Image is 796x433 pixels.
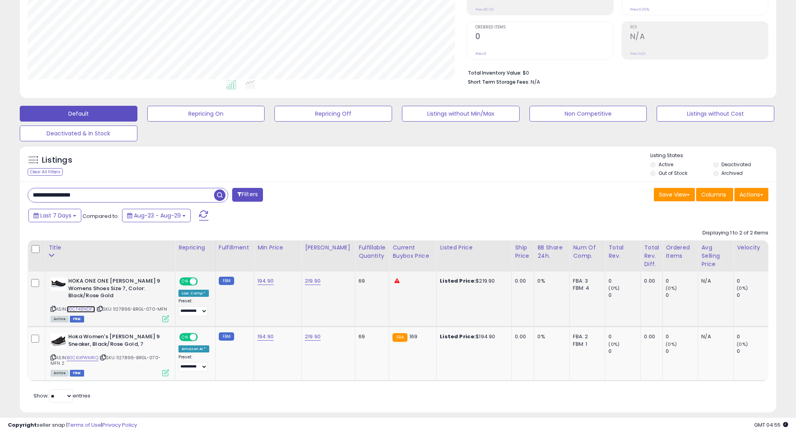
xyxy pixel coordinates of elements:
[51,316,69,322] span: All listings currently available for purchase on Amazon
[51,277,66,291] img: 3100651B4BL._SL40_.jpg
[440,333,476,340] b: Listed Price:
[515,333,528,340] div: 0.00
[608,285,620,291] small: (0%)
[515,277,528,285] div: 0.00
[531,78,540,86] span: N/A
[180,278,190,285] span: ON
[42,155,72,166] h5: Listings
[34,392,90,399] span: Show: entries
[197,334,209,341] span: OFF
[573,244,602,260] div: Num of Comp.
[696,188,733,201] button: Columns
[8,422,137,429] div: seller snap | |
[197,278,209,285] span: OFF
[257,244,298,252] div: Min Price
[305,333,321,341] a: 219.90
[67,354,98,361] a: B0C6XPWMRQ
[51,333,169,375] div: ASIN:
[734,188,768,201] button: Actions
[232,188,263,202] button: Filters
[659,161,673,168] label: Active
[392,244,433,260] div: Current Buybox Price
[51,277,169,321] div: ASIN:
[468,69,522,76] b: Total Inventory Value:
[644,244,659,268] div: Total Rev. Diff.
[440,277,476,285] b: Listed Price:
[440,333,505,340] div: $194.90
[28,209,81,222] button: Last 7 Days
[657,106,774,122] button: Listings without Cost
[257,277,274,285] a: 194.90
[701,333,727,340] div: N/A
[257,333,274,341] a: 194.90
[83,212,119,220] span: Compared to:
[178,354,209,372] div: Preset:
[8,421,37,429] strong: Copyright
[701,191,726,199] span: Columns
[20,126,137,141] button: Deactivated & In Stock
[359,277,383,285] div: 69
[737,341,748,347] small: (0%)
[51,354,161,366] span: | SKU: 1127896-BRGL-070-MFN 2
[573,285,599,292] div: FBM: 4
[659,170,687,176] label: Out of Stock
[754,421,788,429] span: 2025-09-7 04:55 GMT
[666,348,698,355] div: 0
[28,168,63,176] div: Clear All Filters
[359,244,386,260] div: Fulfillable Quantity
[702,229,768,237] div: Displaying 1 to 2 of 2 items
[701,244,730,268] div: Avg Selling Price
[721,161,751,168] label: Deactivated
[475,7,494,12] small: Prev: $0.00
[468,79,529,85] b: Short Term Storage Fees:
[608,244,637,260] div: Total Rev.
[70,316,84,322] span: FBM
[219,277,234,285] small: FBM
[122,209,191,222] button: Aug-23 - Aug-29
[147,106,265,122] button: Repricing On
[666,244,695,260] div: Ordered Items
[178,298,209,316] div: Preset:
[630,25,768,30] span: ROI
[630,51,646,56] small: Prev: N/A
[178,345,209,352] div: Amazon AI *
[654,188,695,201] button: Save View
[392,333,407,342] small: FBA
[20,106,137,122] button: Default
[475,32,613,43] h2: 0
[737,244,766,252] div: Velocity
[537,277,563,285] div: 0%
[630,32,768,43] h2: N/A
[644,277,656,285] div: 0.00
[475,25,613,30] span: Ordered Items
[68,277,164,302] b: HOKA ONE ONE [PERSON_NAME] 9 Womens Shoes Size 7, Color: Black/Rose Gold
[178,244,212,252] div: Repricing
[305,277,321,285] a: 219.90
[630,7,649,12] small: Prev: 0.00%
[96,306,167,312] span: | SKU: 1127896-BRGL-070-MFN
[68,333,164,350] b: Hoka Women's [PERSON_NAME] 9 Sneaker, Black/Rose Gold, 7
[515,244,531,260] div: Ship Price
[178,290,209,297] div: Low. Comp *
[537,333,563,340] div: 0%
[537,244,566,260] div: BB Share 24h.
[134,212,181,219] span: Aug-23 - Aug-29
[701,277,727,285] div: N/A
[219,332,234,341] small: FBM
[67,306,95,313] a: B0CT48NDPZ
[180,334,190,341] span: ON
[666,333,698,340] div: 0
[608,277,640,285] div: 0
[666,285,677,291] small: (0%)
[475,51,486,56] small: Prev: 0
[573,333,599,340] div: FBA: 2
[219,244,251,252] div: Fulfillment
[68,421,101,429] a: Terms of Use
[721,170,743,176] label: Archived
[644,333,656,340] div: 0.00
[650,152,776,159] p: Listing States:
[409,333,417,340] span: 169
[468,67,762,77] li: $0
[440,277,505,285] div: $219.90
[305,244,352,252] div: [PERSON_NAME]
